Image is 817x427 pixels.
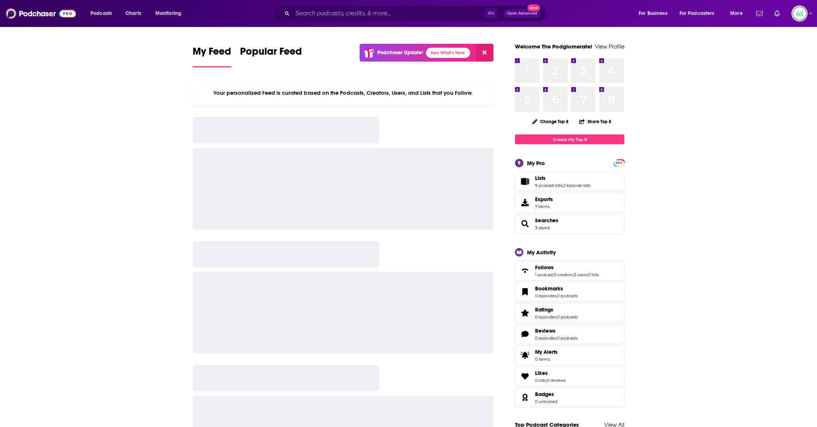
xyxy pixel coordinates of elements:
a: Create My Top 8 [515,134,624,144]
span: 0 items [535,357,558,362]
a: 0 unlocked [535,399,557,404]
a: Follows [535,264,599,271]
a: Ratings [535,306,578,313]
span: Lists [535,175,546,181]
a: Lists [518,176,532,187]
span: , [556,293,557,298]
span: , [587,272,588,277]
span: Exports [518,197,532,208]
a: Bookmarks [535,285,578,292]
button: Change Top 8 [528,117,573,126]
a: Badges [518,392,532,403]
a: 9 podcast lists [535,183,562,188]
button: Open AdvancedNew [504,9,541,18]
a: 2 episode lists [563,183,591,188]
a: Badges [535,391,557,397]
span: Searches [515,214,624,234]
img: Podchaser - Follow, Share and Rate Podcasts [6,7,76,20]
span: Charts [125,8,141,19]
button: open menu [725,8,752,19]
input: Search podcasts, credits, & more... [293,8,484,19]
a: Reviews [518,329,532,339]
span: ⌘ K [484,9,498,18]
a: 0 lists [535,378,546,383]
span: More [730,8,743,19]
span: Badges [535,391,554,397]
span: Ratings [535,306,553,313]
button: Show profile menu [791,5,808,21]
span: , [562,183,563,188]
span: Bookmarks [535,285,563,292]
span: New [527,4,541,11]
a: Show notifications dropdown [753,7,766,20]
span: Badges [515,388,624,407]
span: Reviews [535,328,555,334]
img: User Profile [791,5,808,21]
div: My Pro [527,160,545,167]
a: 0 episodes [535,314,556,320]
span: Follows [515,261,624,281]
span: Follows [535,264,554,271]
button: open menu [150,8,191,19]
div: My Activity [527,249,556,256]
a: Follows [518,266,532,276]
span: Ratings [515,303,624,323]
a: 0 podcasts [557,293,578,298]
a: View Profile [595,43,624,50]
span: Reviews [515,324,624,344]
span: 7 items [535,204,553,209]
a: Likes [518,371,532,381]
span: Exports [535,196,553,203]
div: Search podcasts, credits, & more... [279,5,554,22]
span: My Alerts [535,349,558,355]
a: Lists [535,175,591,181]
button: open menu [634,8,677,19]
a: 1 podcast [535,272,553,277]
button: open menu [675,8,725,19]
span: Popular Feed [240,45,302,62]
a: 0 podcasts [557,314,578,320]
span: Open Advanced [507,12,537,15]
a: 0 episodes [535,336,556,341]
a: Welcome The Podglomerate! [515,43,592,50]
a: My Alerts [515,345,624,365]
p: Podchaser Update! [377,50,423,56]
a: Charts [121,8,146,19]
span: , [556,336,557,341]
a: Reviews [535,328,578,334]
span: Lists [515,172,624,191]
span: For Business [639,8,667,19]
span: Monitoring [155,8,181,19]
a: See What's New [426,48,470,58]
a: Likes [535,370,566,376]
a: 0 lists [588,272,599,277]
a: Popular Feed [240,45,302,67]
div: Your personalized Feed is curated based on the Podcasts, Creators, Users, and Lists that you Follow. [193,81,493,105]
a: 0 creators [554,272,573,277]
span: Bookmarks [515,282,624,302]
a: 0 reviews [547,378,566,383]
a: 0 podcasts [557,336,578,341]
a: Ratings [518,308,532,318]
a: 3 saved [535,225,550,230]
a: Show notifications dropdown [771,7,783,20]
span: For Podcasters [679,8,715,19]
span: Podcasts [90,8,112,19]
a: 0 episodes [535,293,556,298]
button: open menu [85,8,121,19]
span: Searches [535,217,558,224]
span: Likes [515,367,624,386]
a: PRO [615,160,623,165]
span: Logged in as podglomerate [791,5,808,21]
span: , [556,314,557,320]
a: Bookmarks [518,287,532,297]
span: My Feed [193,45,231,62]
span: My Alerts [518,350,532,360]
